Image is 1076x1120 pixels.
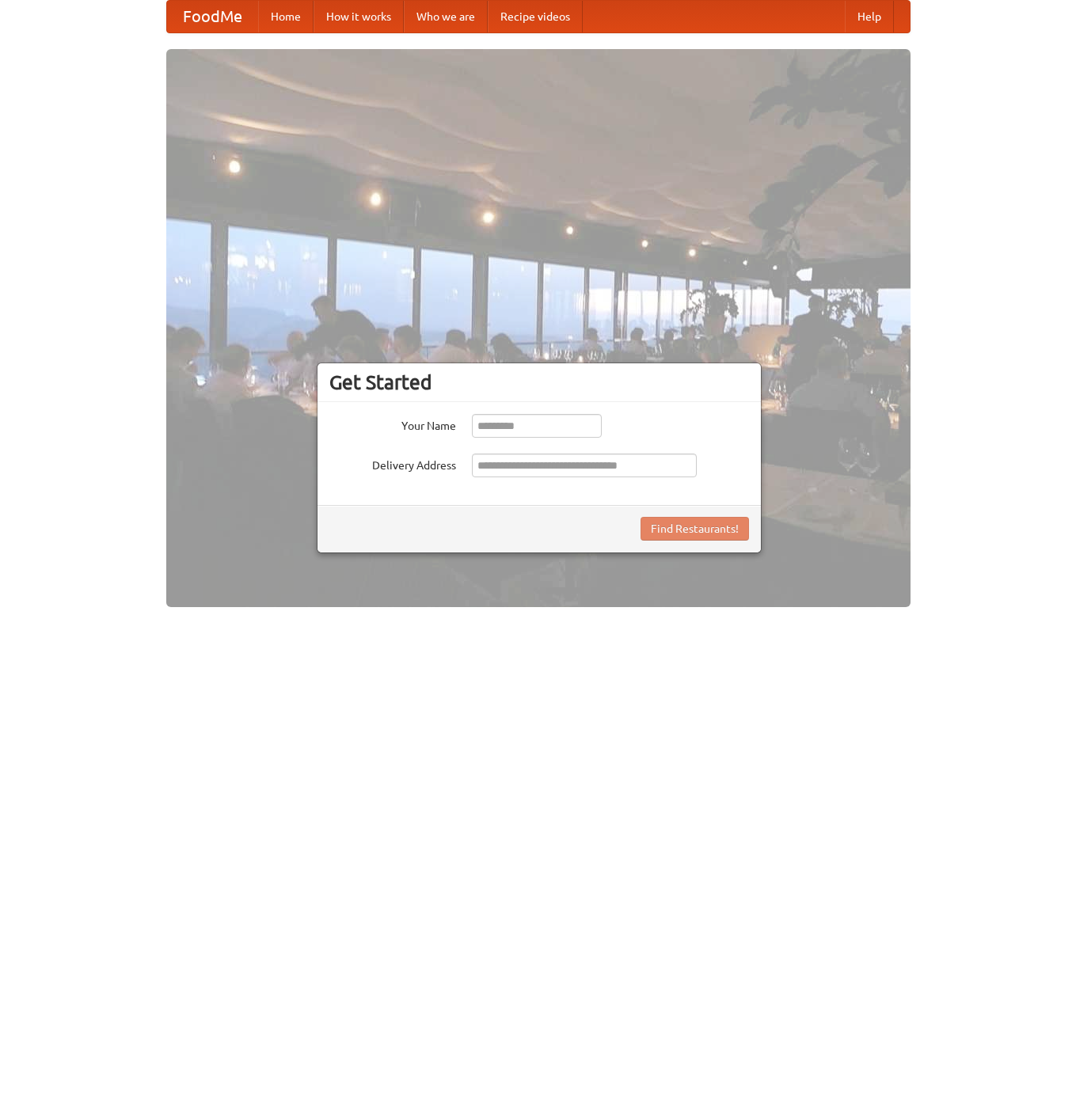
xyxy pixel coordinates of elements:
[167,1,258,32] a: FoodMe
[329,414,456,434] label: Your Name
[329,370,749,394] h3: Get Started
[329,454,456,473] label: Delivery Address
[488,1,583,32] a: Recipe videos
[641,517,749,541] button: Find Restaurants!
[258,1,314,32] a: Home
[314,1,404,32] a: How it works
[845,1,894,32] a: Help
[404,1,488,32] a: Who we are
